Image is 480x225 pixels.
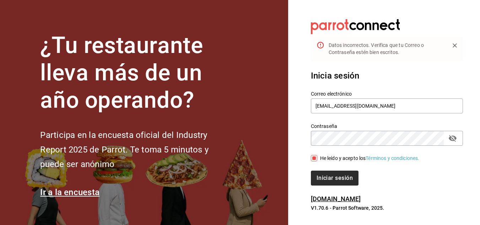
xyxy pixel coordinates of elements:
input: Ingresa tu correo electrónico [311,98,463,113]
button: Iniciar sesión [311,171,358,186]
a: [DOMAIN_NAME] [311,195,361,203]
div: Datos incorrectos. Verifica que tu Correo o Contraseña estén bien escritos. [329,39,444,59]
button: passwordField [447,132,459,144]
label: Contraseña [311,124,463,129]
h3: Inicia sesión [311,69,463,82]
button: Close [449,40,460,51]
a: Términos y condiciones. [366,155,419,161]
a: Ir a la encuesta [40,187,99,197]
label: Correo electrónico [311,91,463,96]
h2: Participa en la encuesta oficial del Industry Report 2025 de Parrot. Te toma 5 minutos y puede se... [40,128,232,171]
h1: ¿Tu restaurante lleva más de un año operando? [40,32,232,114]
div: He leído y acepto los [320,155,420,162]
p: V1.70.6 - Parrot Software, 2025. [311,204,463,211]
